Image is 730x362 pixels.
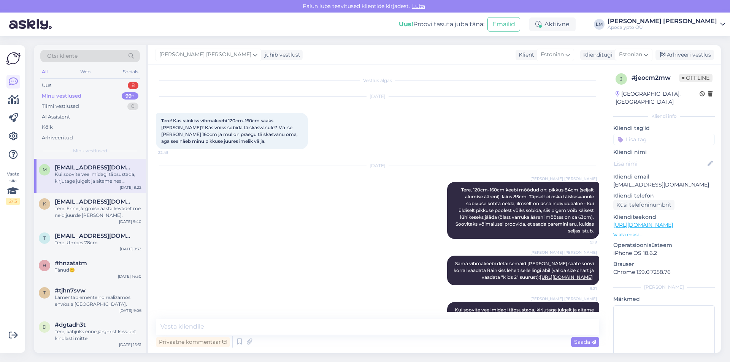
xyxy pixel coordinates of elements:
div: Uus [42,82,51,89]
div: All [40,67,49,77]
div: [DATE] 16:50 [118,273,141,279]
div: Arhiveeri vestlus [655,50,714,60]
span: Offline [679,74,713,82]
p: iPhone OS 18.6.2 [613,249,715,257]
span: 9:19 [568,239,597,245]
span: #tjhn7svw [55,287,86,294]
div: Web [79,67,92,77]
span: j [620,76,622,82]
span: #hnzatatm [55,260,87,267]
span: 22:45 [158,150,187,155]
p: Operatsioonisüsteem [613,241,715,249]
div: [DATE] 9:22 [120,185,141,190]
div: Tänud☺️ [55,267,141,273]
div: Tere. Enne järgmise aasta kevadet me neid juurde [PERSON_NAME]. [55,205,141,219]
div: Proovi tasuta juba täna: [399,20,484,29]
span: tart.liis@gmail.com [55,232,134,239]
p: Kliendi email [613,173,715,181]
div: 0 [127,103,138,110]
p: Vaata edasi ... [613,231,715,238]
div: Arhiveeritud [42,134,73,142]
div: [DATE] 9:06 [119,308,141,313]
p: Klienditeekond [613,213,715,221]
span: Saada [574,338,596,345]
input: Lisa tag [613,134,715,145]
div: Vaata siia [6,171,20,205]
span: Kui soovite veel midagi täpsustada, kirjutage julgelt ja aitame hea meelega :) [455,307,595,319]
div: Vestlus algas [156,77,599,84]
span: k [43,201,46,207]
span: Estonian [541,51,564,59]
div: Kliendi info [613,113,715,120]
span: Sama vihmakeebi detailsemaid [PERSON_NAME] saate soovi korral vaadata Rainkiss lehelt selle lingi... [454,261,595,280]
div: Privaatne kommentaar [156,337,230,347]
div: Küsi telefoninumbrit [613,200,674,210]
p: Kliendi tag'id [613,124,715,132]
div: [GEOGRAPHIC_DATA], [GEOGRAPHIC_DATA] [616,90,700,106]
span: d [43,324,46,330]
div: Kui soovite veel midagi täpsustada, kirjutage julgelt ja aitame hea meelega :) [55,171,141,185]
p: Kliendi nimi [613,148,715,156]
span: Estonian [619,51,642,59]
div: Apocalypto OÜ [608,24,717,30]
p: [EMAIL_ADDRESS][DOMAIN_NAME] [613,181,715,189]
div: Aktiivne [529,17,576,31]
span: Luba [410,3,427,9]
div: Kõik [42,123,53,131]
div: AI Assistent [42,113,70,121]
button: Emailid [487,17,520,32]
a: [URL][DOMAIN_NAME] [540,274,593,280]
p: Kliendi telefon [613,192,715,200]
div: Klienditugi [580,51,613,59]
span: [PERSON_NAME] [PERSON_NAME] [159,51,251,59]
span: m [43,167,47,172]
div: [DATE] 9:40 [119,219,141,224]
span: Otsi kliente [47,52,78,60]
div: [DATE] 9:33 [120,246,141,252]
span: h [43,262,46,268]
div: Lamentablemente no realizamos envíos a [GEOGRAPHIC_DATA]. [55,294,141,308]
span: mk118629@gmail.com [55,164,134,171]
a: [URL][DOMAIN_NAME] [613,221,673,228]
div: # jeocm2mw [632,73,679,82]
div: Minu vestlused [42,92,81,100]
div: [DATE] [156,162,599,169]
div: juhib vestlust [262,51,300,59]
div: 2 / 3 [6,198,20,205]
span: t [43,290,46,296]
span: 9:21 [568,286,597,291]
div: Klient [516,51,534,59]
a: [PERSON_NAME] [PERSON_NAME]Apocalypto OÜ [608,18,725,30]
p: Brauser [613,260,715,268]
div: Tere. Umbes 78cm [55,239,141,246]
p: Märkmed [613,295,715,303]
span: #dgtadh3t [55,321,86,328]
div: Tiimi vestlused [42,103,79,110]
span: t [43,235,46,241]
div: [DATE] [156,93,599,100]
div: LM [594,19,605,30]
b: Uus! [399,21,413,28]
input: Lisa nimi [614,160,706,168]
div: [PERSON_NAME] [613,284,715,291]
span: [PERSON_NAME] [PERSON_NAME] [530,250,597,255]
div: Socials [121,67,140,77]
div: Tere, kahjuks enne järgmist kevadet kindlasti mitte [55,328,141,342]
p: Chrome 139.0.7258.76 [613,268,715,276]
span: Tere! Kas rainkiss vihmakeebi 120cm-160cm saaks [PERSON_NAME]? Kas võiks sobida täiskasvanule? Ma... [161,118,299,144]
span: kristiina.koort@gmail.com [55,198,134,205]
div: 99+ [122,92,138,100]
span: [PERSON_NAME] [PERSON_NAME] [530,296,597,302]
span: Minu vestlused [73,147,107,154]
div: [DATE] 15:51 [119,342,141,348]
div: [PERSON_NAME] [PERSON_NAME] [608,18,717,24]
span: Tere, 120cm-160cm keebi mõõdud on: pikkus 84cm (seljalt alumise ääreni); laius 85cm. Täpselt ei o... [455,187,595,234]
img: Askly Logo [6,51,21,66]
div: 8 [128,82,138,89]
span: [PERSON_NAME] [PERSON_NAME] [530,176,597,182]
